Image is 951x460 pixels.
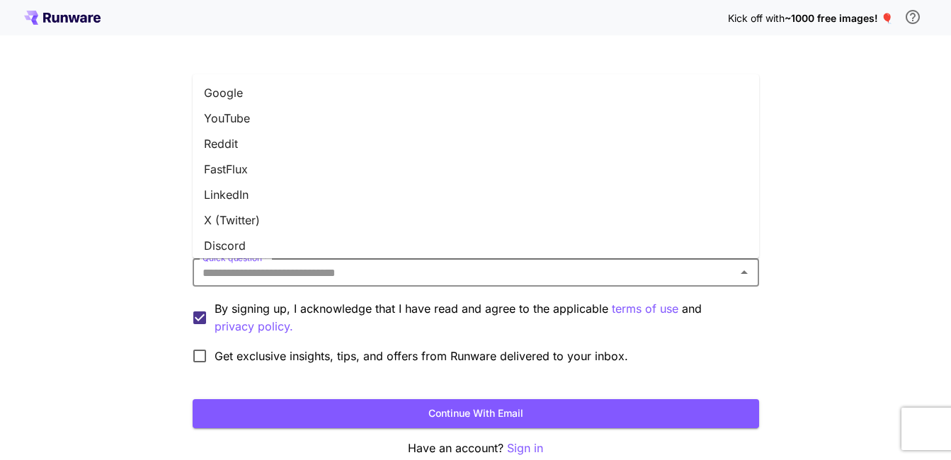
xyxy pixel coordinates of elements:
[193,156,759,182] li: FastFlux
[785,12,893,24] span: ~1000 free images! 🎈
[215,347,628,364] span: Get exclusive insights, tips, and offers from Runware delivered to your inbox.
[734,263,754,282] button: Close
[215,318,293,335] button: By signing up, I acknowledge that I have read and agree to the applicable terms of use and
[728,12,785,24] span: Kick off with
[215,318,293,335] p: privacy policy.
[193,207,759,233] li: X (Twitter)
[612,300,678,318] button: By signing up, I acknowledge that I have read and agree to the applicable and privacy policy.
[193,80,759,105] li: Google
[507,439,543,457] button: Sign in
[193,233,759,258] li: Discord
[193,182,759,207] li: LinkedIn
[899,3,927,31] button: In order to qualify for free credit, you need to sign up with a business email address and click ...
[193,105,759,131] li: YouTube
[215,300,748,335] p: By signing up, I acknowledge that I have read and agree to the applicable and
[193,131,759,156] li: Reddit
[612,300,678,318] p: terms of use
[193,399,759,428] button: Continue with email
[193,439,759,457] p: Have an account?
